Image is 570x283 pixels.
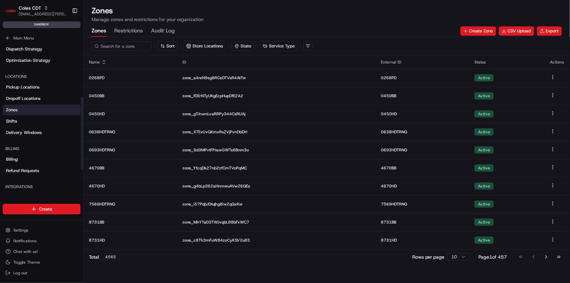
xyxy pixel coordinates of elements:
[381,129,464,135] p: 0638HDTRNG
[47,113,81,118] a: Powered byPylon
[381,93,464,99] p: 0450BB
[3,105,81,115] a: Zones
[479,254,507,260] div: Page 1 of 457
[3,71,81,82] div: Locations
[6,107,17,113] span: Zones
[183,41,226,51] button: Store Locations
[474,182,494,190] div: Active
[537,26,562,36] button: Export
[5,5,16,16] img: Coles CDT
[17,43,110,50] input: Clear
[184,41,226,51] button: Store Locations
[474,92,494,100] div: Active
[89,183,172,189] p: 4670HD
[182,75,371,81] p: zone_a4reN9sg8RCeDTVsR4AtTw
[3,181,81,192] div: Integrations
[4,94,54,106] a: 📗Knowledge Base
[182,93,371,99] p: zone_fDErNTyUKgEcpHupDfE2A2
[499,26,534,36] a: CSV Upload
[3,3,69,19] button: Coles CDTColes CDT[EMAIL_ADDRESS][PERSON_NAME][PERSON_NAME][DOMAIN_NAME]
[19,5,41,11] button: Coles CDT
[474,237,494,244] div: Active
[6,130,42,136] span: Delivery Windows
[157,41,178,51] button: Sort
[474,164,494,172] div: Active
[13,260,40,265] span: Toggle Theme
[89,220,172,225] p: 8731BB
[474,200,494,208] div: Active
[381,111,464,117] p: 0450HD
[182,220,371,225] p: zone_MhYTaD3TWJvqbL88bFxWC7
[3,236,81,246] button: Notifications
[63,97,107,104] span: API Documentation
[3,258,81,267] button: Toggle Theme
[89,147,172,153] p: 0693HDTRNG
[3,226,81,235] button: Settings
[3,44,81,54] a: Dispatch Strategy
[13,270,27,276] span: Log out
[13,97,51,104] span: Knowledge Base
[6,118,17,124] span: Shifts
[182,238,371,243] p: zone_c8Th3mFuW84zoCyKSV2u83
[3,55,81,66] a: Optimization Strategy
[6,57,50,63] span: Optimization Strategy
[3,116,81,127] a: Shifts
[89,165,172,171] p: 4670BB
[92,5,562,16] h1: Zones
[92,25,106,37] button: Zones
[474,128,494,136] div: Active
[381,183,464,189] p: 4670HD
[19,11,66,17] button: [EMAIL_ADDRESS][PERSON_NAME][PERSON_NAME][DOMAIN_NAME]
[89,59,172,65] div: Name
[114,66,122,74] button: Start new chat
[3,165,81,176] a: Refund Requests
[56,98,62,103] div: 💻
[3,33,81,43] button: Main Menu
[3,93,81,104] a: Dropoff Locations
[89,201,172,207] p: 7569HDTRNG
[39,206,52,212] span: Create
[6,84,39,90] span: Pickup Locations
[474,146,494,154] div: Active
[182,183,371,189] p: zone_g4bLp362aHnmwuAVwZ6QEe
[89,111,172,117] p: 0450HD
[550,59,565,65] div: Actions
[7,7,20,20] img: Nash
[381,165,464,171] p: 4670BB
[474,59,540,65] div: Status
[182,129,371,135] p: zone_XTExUvQXmxRsZVjPvnDbDH
[151,25,175,37] button: Audit Log
[3,154,81,165] a: Billing
[13,238,37,244] span: Notifications
[54,94,110,106] a: 💻API Documentation
[13,249,38,254] span: Chat with us!
[3,204,81,215] button: Create
[23,64,110,70] div: Start new chat
[6,168,39,174] span: Refund Requests
[92,16,562,23] p: Manage zones and restrictions for your organization
[460,26,496,36] button: Create Zone
[381,201,464,207] p: 7569HDTRNG
[23,70,85,76] div: We're available if you need us!
[182,59,371,65] div: ID
[474,74,494,82] div: Active
[102,253,120,261] div: 4565
[381,238,464,243] p: 8731HD
[13,228,28,233] span: Settings
[412,254,445,260] p: Rows per page
[89,93,172,99] p: 0450BB
[92,41,152,51] input: Search for a zone
[182,147,371,153] p: zone_9d3MPvtFPJawGWTs6Bnm3o
[3,247,81,256] button: Chat with us!
[3,268,81,278] button: Log out
[7,98,12,103] div: 📗
[89,75,172,81] p: 0268PD
[66,113,81,118] span: Pylon
[3,143,81,154] div: Billing
[89,129,172,135] p: 0638HDTRNG
[6,96,40,102] span: Dropoff Locations
[6,46,42,52] span: Dispatch Strategy
[182,165,371,171] p: zone_YfcqDk27nb2zfCmTVoPqMC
